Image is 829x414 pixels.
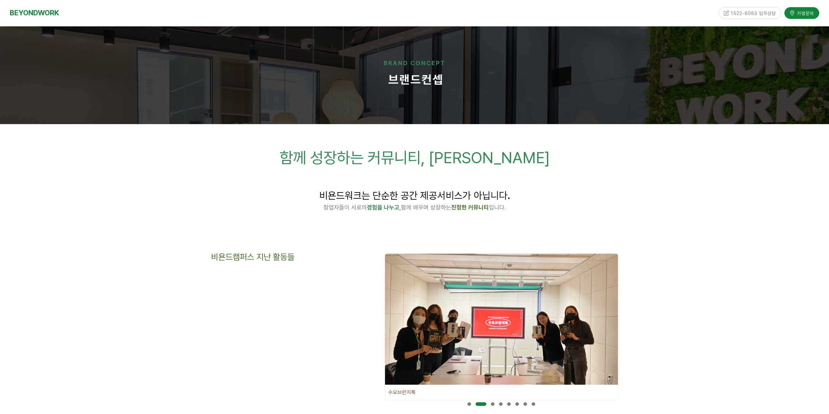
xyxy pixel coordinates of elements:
a: 가맹문의 [784,7,819,19]
span: 함께 성장하는 커뮤니티, [PERSON_NAME] [279,148,550,167]
span: , [367,204,401,211]
span: 입니다. [489,204,506,211]
span: 가맹문의 [795,10,814,16]
span: 창업자들이 서로의 [323,204,367,211]
strong: 진정한 커뮤니티 [451,204,489,211]
strong: 경험을 나누고 [367,204,399,211]
span: 함께 배우며 성장하는 [401,204,451,211]
span: 비욘드워크는 단순한 공간 제공서비스가 아닙니다 [319,190,507,201]
span: 브랜드컨셉 [388,73,444,87]
a: BEYONDWORK [10,7,59,19]
span: . [507,190,510,201]
p: 수요브런치톡 [385,385,419,400]
strong: BRAND CONCEPT [384,60,445,66]
span: 비욘드캠퍼스 지난 활동들 [211,252,294,262]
